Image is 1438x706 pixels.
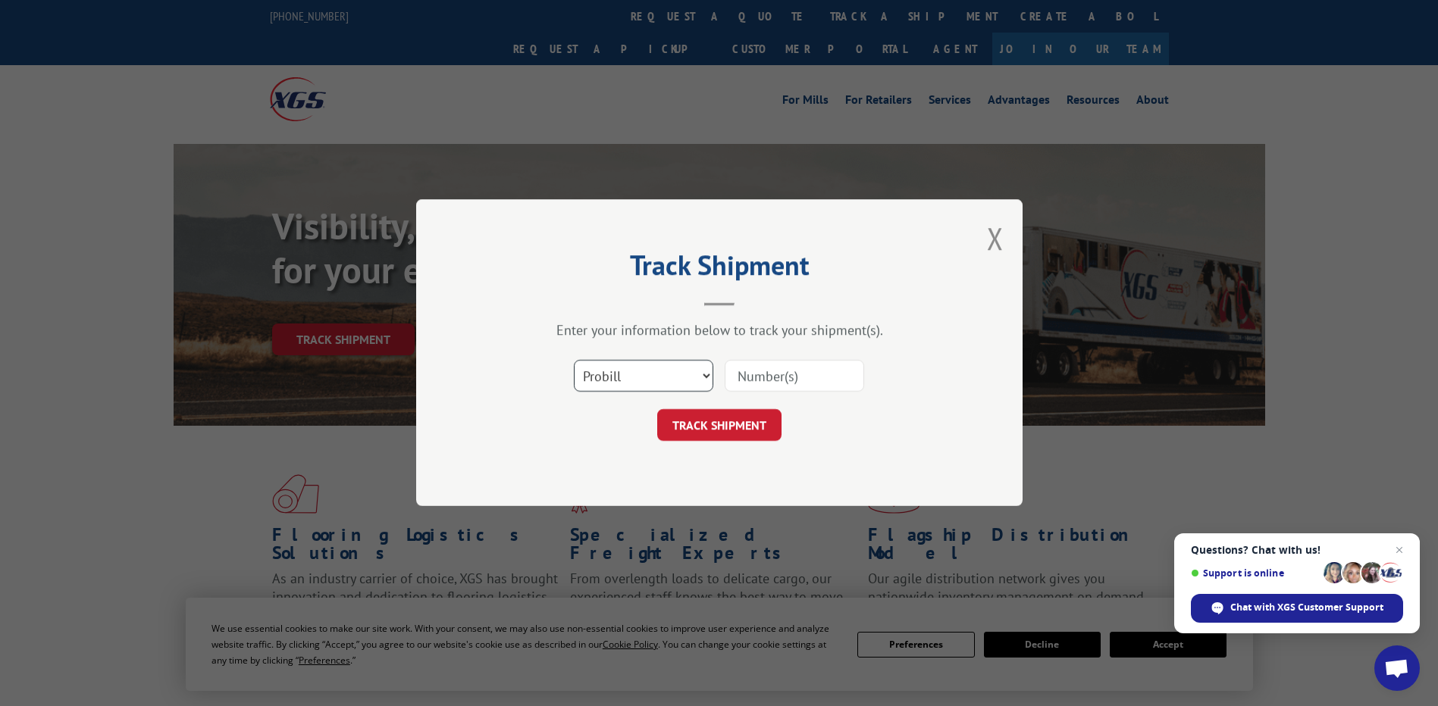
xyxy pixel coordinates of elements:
[492,322,947,339] div: Enter your information below to track your shipment(s).
[1374,645,1420,691] div: Open chat
[1230,601,1383,614] span: Chat with XGS Customer Support
[987,218,1004,258] button: Close modal
[1191,594,1403,623] div: Chat with XGS Customer Support
[1390,541,1408,559] span: Close chat
[725,361,864,392] input: Number(s)
[1191,567,1318,579] span: Support is online
[657,410,782,442] button: TRACK SHIPMENT
[1191,544,1403,556] span: Questions? Chat with us!
[492,255,947,283] h2: Track Shipment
